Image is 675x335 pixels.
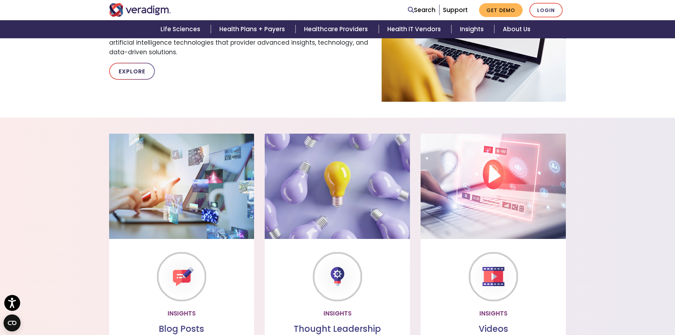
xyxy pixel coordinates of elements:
h3: Thought Leadership [270,324,404,334]
h3: Blog Posts [115,324,249,334]
a: Health IT Vendors [379,20,451,38]
a: Life Sciences [152,20,211,38]
h3: Videos [426,324,560,334]
a: Explore [109,63,155,80]
img: Veradigm logo [109,3,171,17]
a: Login [529,3,563,17]
a: Healthcare Providers [296,20,378,38]
a: Support [443,6,468,14]
a: Health Plans + Payers [211,20,296,38]
p: Insights [426,309,560,318]
p: Join a dynamic, open community of solutions, external partners, and cutting-edge artificial intel... [109,28,371,57]
p: Insights [115,309,249,318]
a: Search [408,5,435,15]
p: Insights [270,309,404,318]
a: Insights [451,20,494,38]
a: Get Demo [479,3,523,17]
a: About Us [494,20,539,38]
iframe: Drift Chat Widget [640,300,666,326]
button: Open CMP widget [4,314,21,331]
